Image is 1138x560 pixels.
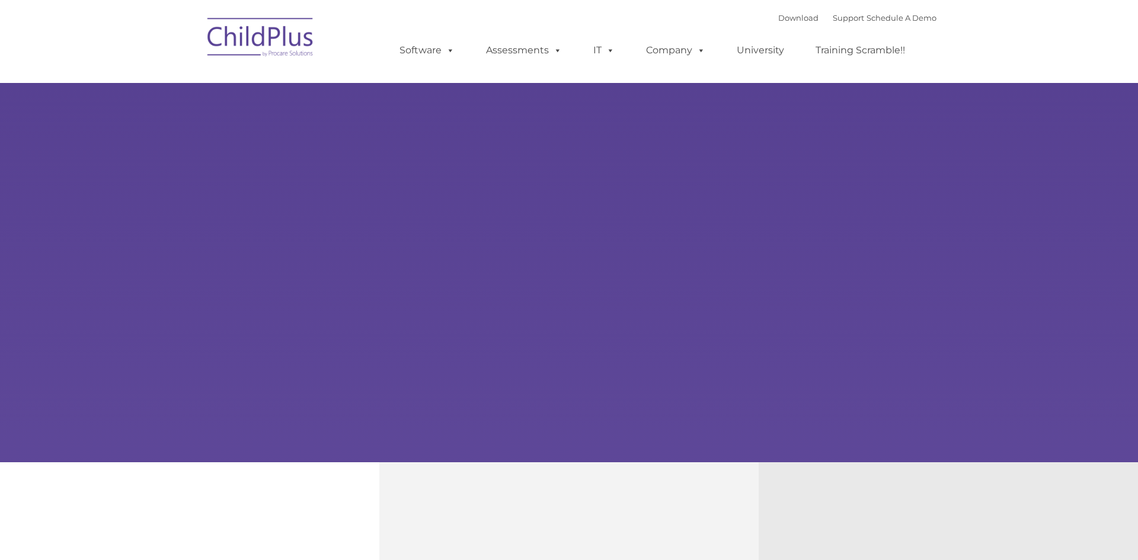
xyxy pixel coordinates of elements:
a: University [725,39,796,62]
font: | [778,13,936,23]
a: Training Scramble!! [804,39,917,62]
a: Assessments [474,39,574,62]
a: Support [833,13,864,23]
a: Schedule A Demo [867,13,936,23]
a: IT [581,39,626,62]
a: Company [634,39,717,62]
img: ChildPlus by Procare Solutions [202,9,320,69]
a: Software [388,39,466,62]
a: Download [778,13,819,23]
